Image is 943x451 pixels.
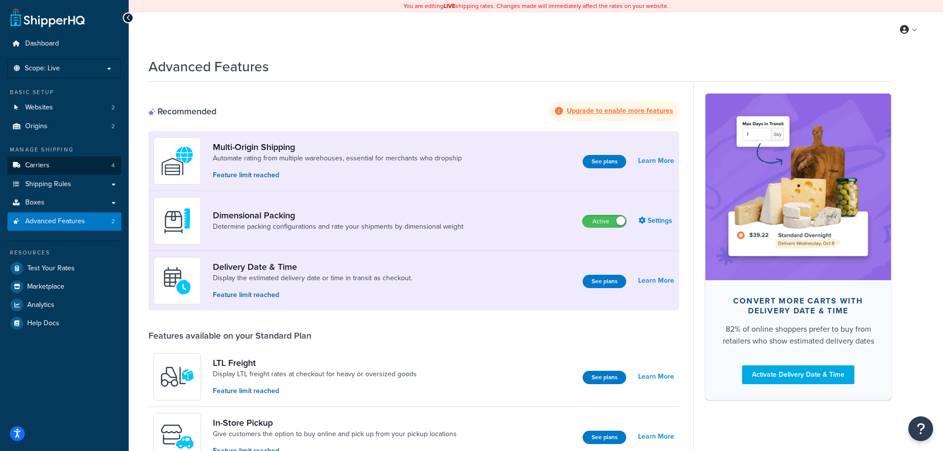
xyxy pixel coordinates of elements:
[7,99,121,117] li: Websites
[7,35,121,53] a: Dashboard
[7,212,121,231] a: Advanced Features2
[721,323,875,347] div: 82% of online shoppers prefer to buy from retailers who show estimated delivery dates
[638,274,674,288] a: Learn More
[583,371,626,384] button: See plans
[27,301,54,309] span: Analytics
[213,386,417,397] p: Feature limit reached
[7,314,121,332] a: Help Docs
[7,146,121,154] div: Manage Shipping
[213,273,412,283] a: Display the estimated delivery date or time in transit as checkout.
[638,154,674,168] a: Learn More
[213,222,463,232] a: Determine packing configurations and rate your shipments by dimensional weight
[213,170,462,181] p: Feature limit reached
[25,64,60,73] span: Scope: Live
[213,369,417,379] a: Display LTL freight rates at checkout for heavy or oversized goods
[25,217,85,226] span: Advanced Features
[213,290,412,301] p: Feature limit reached
[27,319,59,328] span: Help Docs
[111,161,115,170] span: 4
[7,156,121,175] li: Carriers
[25,122,48,131] span: Origins
[25,180,71,189] span: Shipping Rules
[111,103,115,112] span: 2
[7,194,121,212] a: Boxes
[567,105,673,116] strong: Upgrade to enable more features
[25,199,45,207] span: Boxes
[160,263,195,298] img: gfkeb5ejjkALwAAAABJRU5ErkJggg==
[7,249,121,257] div: Resources
[721,296,875,316] div: Convert more carts with delivery date & time
[160,144,195,178] img: WatD5o0RtDAAAAAElFTkSuQmCC
[111,122,115,131] span: 2
[27,283,64,291] span: Marketplace
[7,117,121,136] a: Origins2
[7,212,121,231] li: Advanced Features
[149,57,269,76] h1: Advanced Features
[25,161,50,170] span: Carriers
[7,117,121,136] li: Origins
[213,142,462,152] a: Multi-Origin Shipping
[638,370,674,384] a: Learn More
[583,215,626,227] label: Active
[583,155,626,168] button: See plans
[149,106,216,117] div: Recommended
[583,431,626,444] button: See plans
[720,108,876,265] img: feature-image-ddt-36eae7f7280da8017bfb280eaccd9c446f90b1fe08728e4019434db127062ab4.png
[7,259,121,277] a: Test Your Rates
[213,429,457,439] a: Give customers the option to buy online and pick up from your pickup locations
[111,217,115,226] span: 2
[7,175,121,194] a: Shipping Rules
[639,214,674,228] a: Settings
[444,1,455,10] b: LIVE
[149,330,311,341] div: Features available on your Standard Plan
[25,40,59,48] span: Dashboard
[7,156,121,175] a: Carriers4
[7,296,121,314] a: Analytics
[213,153,462,163] a: Automate rating from multiple warehouses, essential for merchants who dropship
[213,417,457,428] a: In-Store Pickup
[25,103,53,112] span: Websites
[160,203,195,238] img: DTVBYsAAAAAASUVORK5CYII=
[160,359,195,394] img: y79ZsPf0fXUFUhFXDzUgf+ktZg5F2+ohG75+v3d2s1D9TjoU8PiyCIluIjV41seZevKCRuEjTPPOKHJsQcmKCXGdfprl3L4q7...
[583,275,626,288] button: See plans
[213,261,412,272] a: Delivery Date & Time
[7,278,121,296] a: Marketplace
[213,210,463,221] a: Dimensional Packing
[908,416,933,441] button: Open Resource Center
[742,365,854,384] a: Activate Delivery Date & Time
[213,357,417,368] a: LTL Freight
[7,88,121,97] div: Basic Setup
[638,430,674,444] a: Learn More
[27,264,75,273] span: Test Your Rates
[7,99,121,117] a: Websites2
